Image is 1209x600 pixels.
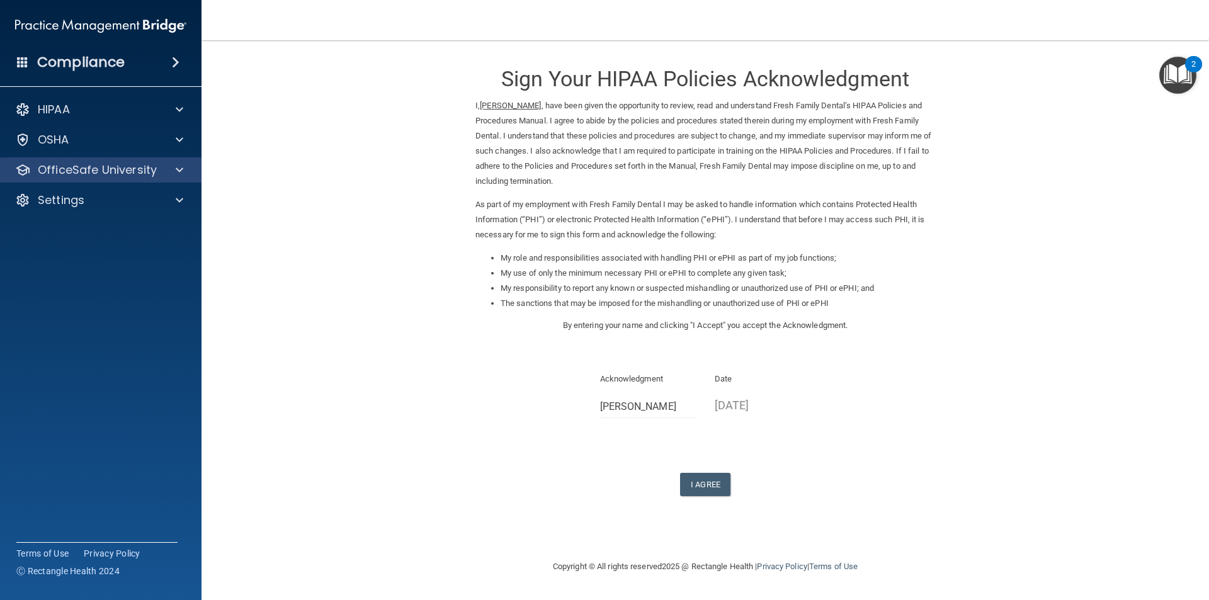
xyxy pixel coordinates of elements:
p: HIPAA [38,102,70,117]
button: I Agree [680,473,730,496]
a: Terms of Use [16,547,69,560]
p: Settings [38,193,84,208]
span: Ⓒ Rectangle Health 2024 [16,565,120,577]
button: Open Resource Center, 2 new notifications [1159,57,1196,94]
li: My responsibility to report any known or suspected mishandling or unauthorized use of PHI or ePHI... [501,281,935,296]
a: Privacy Policy [84,547,140,560]
li: My role and responsibilities associated with handling PHI or ePHI as part of my job functions; [501,251,935,266]
li: The sanctions that may be imposed for the mishandling or unauthorized use of PHI or ePHI [501,296,935,311]
a: OSHA [15,132,183,147]
a: Settings [15,193,183,208]
img: PMB logo [15,13,186,38]
p: [DATE] [715,395,811,416]
h4: Compliance [37,54,125,71]
p: OfficeSafe University [38,162,157,178]
li: My use of only the minimum necessary PHI or ePHI to complete any given task; [501,266,935,281]
p: I, , have been given the opportunity to review, read and understand Fresh Family Dental’s HIPAA P... [475,98,935,189]
p: OSHA [38,132,69,147]
a: OfficeSafe University [15,162,183,178]
a: Privacy Policy [757,562,807,571]
div: 2 [1191,64,1196,81]
input: Full Name [600,395,696,418]
p: As part of my employment with Fresh Family Dental I may be asked to handle information which cont... [475,197,935,242]
h3: Sign Your HIPAA Policies Acknowledgment [475,67,935,91]
p: Date [715,371,811,387]
p: By entering your name and clicking "I Accept" you accept the Acknowledgment. [475,318,935,333]
div: Copyright © All rights reserved 2025 @ Rectangle Health | | [475,546,935,587]
a: Terms of Use [809,562,858,571]
a: HIPAA [15,102,183,117]
ins: [PERSON_NAME] [480,101,541,110]
p: Acknowledgment [600,371,696,387]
